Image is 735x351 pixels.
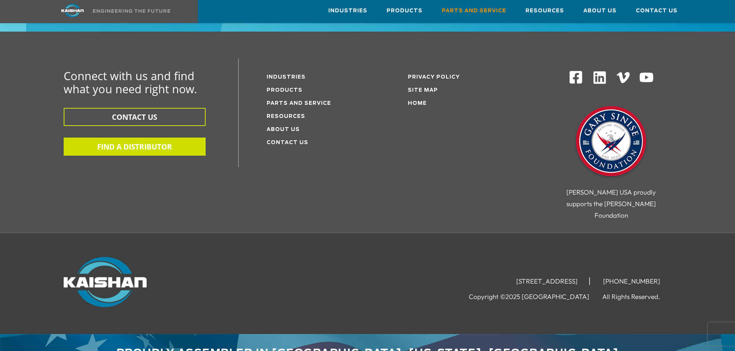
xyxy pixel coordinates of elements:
li: [PHONE_NUMBER] [591,277,672,285]
a: Parts and service [267,101,331,106]
img: Facebook [569,70,583,84]
img: Engineering the future [93,9,170,13]
span: Industries [328,7,367,15]
li: Copyright ©2025 [GEOGRAPHIC_DATA] [469,293,601,301]
li: [STREET_ADDRESS] [505,277,590,285]
img: Linkedin [592,70,607,85]
a: Resources [267,114,305,119]
a: Privacy Policy [408,75,460,80]
a: Resources [525,0,564,21]
a: Contact Us [636,0,678,21]
span: Resources [525,7,564,15]
span: [PERSON_NAME] USA proudly supports the [PERSON_NAME] Foundation [566,188,656,219]
a: About Us [583,0,617,21]
a: Industries [328,0,367,21]
li: All Rights Reserved. [602,293,672,301]
a: Parts and Service [442,0,506,21]
span: Parts and Service [442,7,506,15]
a: Products [267,88,302,93]
a: Site Map [408,88,438,93]
img: Kaishan [64,257,147,307]
span: About Us [583,7,617,15]
a: Contact Us [267,140,308,145]
img: Youtube [639,70,654,85]
a: Home [408,101,427,106]
span: Connect with us and find what you need right now. [64,68,197,96]
a: Industries [267,75,306,80]
img: kaishan logo [44,4,101,17]
button: FIND A DISTRIBUTOR [64,138,206,156]
img: Gary Sinise Foundation [573,104,650,181]
img: Vimeo [617,72,630,83]
a: Products [387,0,422,21]
span: Contact Us [636,7,678,15]
button: CONTACT US [64,108,206,126]
a: About Us [267,127,300,132]
span: Products [387,7,422,15]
